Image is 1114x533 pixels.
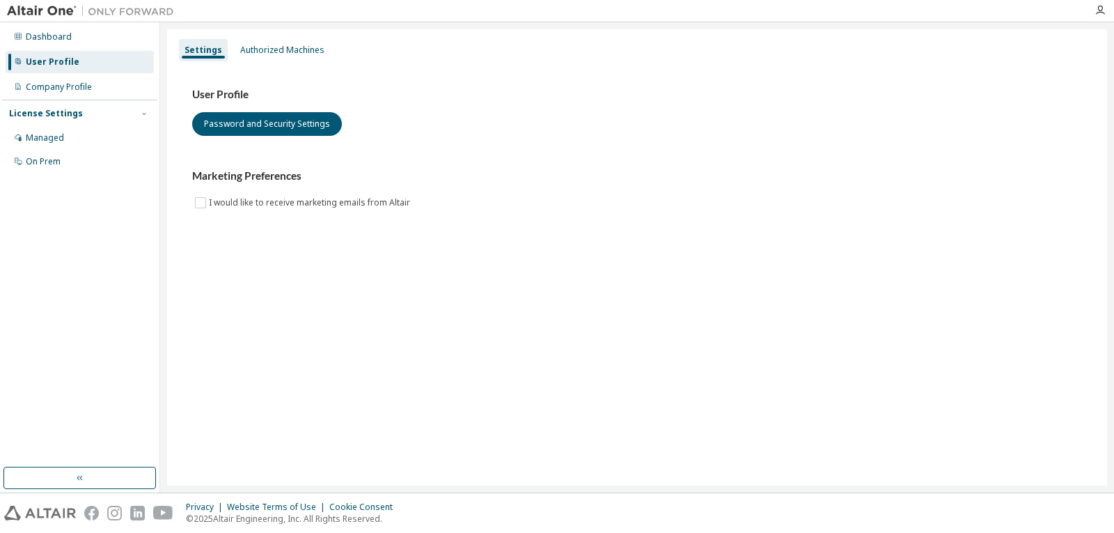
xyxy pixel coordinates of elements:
img: altair_logo.svg [4,506,76,520]
img: linkedin.svg [130,506,145,520]
img: youtube.svg [153,506,173,520]
div: Managed [26,132,64,144]
div: Privacy [186,502,227,513]
div: Settings [185,45,222,56]
label: I would like to receive marketing emails from Altair [209,194,413,211]
div: Authorized Machines [240,45,324,56]
div: Cookie Consent [329,502,401,513]
div: User Profile [26,56,79,68]
div: Company Profile [26,82,92,93]
img: facebook.svg [84,506,99,520]
div: On Prem [26,156,61,167]
div: Website Terms of Use [227,502,329,513]
h3: Marketing Preferences [192,169,1082,183]
img: instagram.svg [107,506,122,520]
img: Altair One [7,4,181,18]
div: License Settings [9,108,83,119]
button: Password and Security Settings [192,112,342,136]
div: Dashboard [26,31,72,43]
p: © 2025 Altair Engineering, Inc. All Rights Reserved. [186,513,401,525]
h3: User Profile [192,88,1082,102]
